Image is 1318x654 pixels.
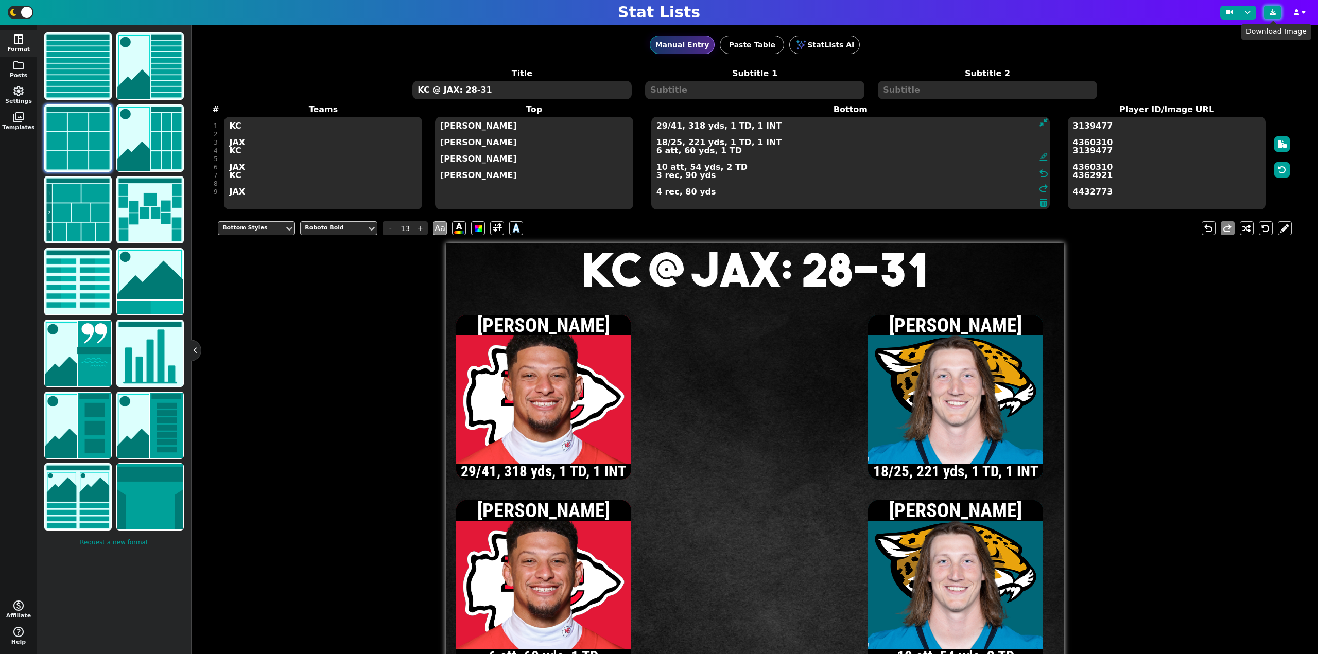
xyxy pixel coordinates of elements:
span: [PERSON_NAME] [477,499,610,522]
textarea: KC @ JAX: 28-31 [412,81,631,99]
img: lineup [117,393,183,458]
span: [PERSON_NAME] [477,313,610,337]
label: Subtitle 1 [638,67,871,80]
span: [PERSON_NAME] [889,499,1022,522]
textarea: 3139477 4360310 3139477 4360310 4362921 4432773 [1068,117,1266,209]
label: Player ID/Image URL [1061,103,1272,116]
button: Manual Entry [650,36,715,54]
span: - [383,221,398,235]
button: redo [1221,221,1235,235]
textarea: 29/41, 318 yds, 1 TD, 1 INT 18/25, 221 yds, 1 TD, 1 INT 6 att, 60 yds, 1 TD 10 att, 54 yds, 2 TD ... [651,117,1050,209]
span: redo [1037,182,1050,195]
label: Title [406,67,638,80]
textarea: KC JAX KC JAX KC JAX [224,117,422,209]
span: A [513,220,519,237]
img: news/quote [45,321,111,386]
label: Bottom [639,103,1061,116]
img: list [45,33,111,99]
button: StatLists AI [789,36,860,54]
span: help [12,626,25,638]
textarea: [PERSON_NAME] [PERSON_NAME] [PERSON_NAME] [PERSON_NAME] [435,117,633,209]
label: Teams [218,103,429,116]
img: highlight [45,393,111,458]
div: 1 [214,122,218,130]
div: Roboto Bold [305,224,362,233]
div: 5 [214,155,218,163]
span: undo [1202,222,1215,235]
img: chart [117,321,183,386]
span: photo_library [12,111,25,123]
img: grid with image [117,105,183,171]
img: jersey [117,464,183,529]
label: Subtitle 2 [871,67,1104,80]
span: redo [1221,222,1234,235]
span: undo [1037,167,1050,180]
div: 2 [214,130,218,138]
span: settings [12,85,25,97]
span: 29/41, 318 yds, 1 TD, 1 INT [460,464,627,479]
a: Request a new format [42,533,186,552]
span: format_ink_highlighter [1039,152,1048,165]
span: Aa [433,221,447,235]
button: undo [1202,221,1216,235]
span: + [412,221,428,235]
img: scores [45,249,111,314]
label: # [212,103,219,116]
div: 9 [214,188,218,196]
img: list with image [117,33,183,99]
label: Top [429,103,640,116]
span: [PERSON_NAME] [889,313,1022,337]
span: space_dashboard [12,33,25,45]
h1: Stat Lists [618,3,700,22]
span: folder [12,59,25,72]
div: 4 [214,147,218,155]
div: 3 [214,138,218,147]
span: 18/25, 221 yds, 1 TD, 1 INT [873,464,1039,479]
div: 6 [214,163,218,171]
img: matchup [117,249,183,314]
img: grid [45,105,111,171]
div: Bottom Styles [222,224,280,233]
div: 7 [214,171,218,180]
img: comparison [45,464,111,529]
h1: KC @ JAX: 28-31 [446,246,1064,292]
img: bracket [117,177,183,242]
div: 8 [214,180,218,188]
button: Paste Table [720,36,784,54]
img: tier [45,177,111,242]
span: monetization_on [12,599,25,612]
